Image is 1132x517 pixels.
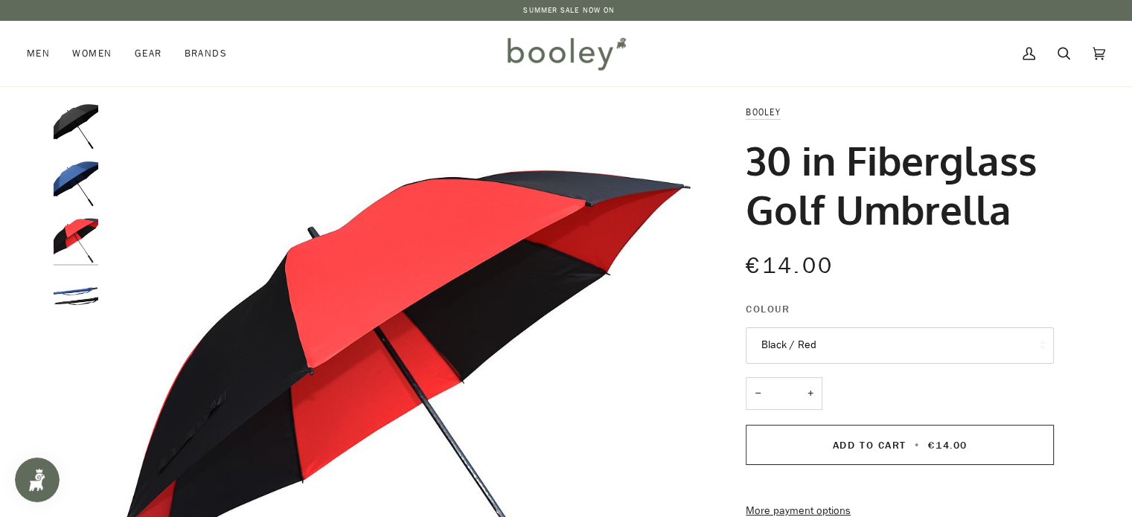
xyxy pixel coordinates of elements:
[746,251,834,281] span: €14.00
[746,135,1043,234] h1: 30 in Fiberglass Golf Umbrella
[928,438,967,452] span: €14.00
[15,457,60,502] iframe: Button to open loyalty program pop-up
[173,21,238,86] a: Brands
[746,377,822,411] input: Quantity
[54,275,98,320] img: 30in Fiberglass Golf Umbrella - booley Galway
[799,377,822,411] button: +
[72,46,112,61] span: Women
[746,106,781,118] a: booley
[833,438,906,452] span: Add to Cart
[124,21,173,86] a: Gear
[746,425,1054,465] button: Add to Cart • €14.00
[135,46,162,61] span: Gear
[27,46,50,61] span: Men
[746,377,770,411] button: −
[27,21,61,86] a: Men
[54,161,98,206] img: 30in Fiberglass Golf Umbrella Navy - booley Galway
[61,21,123,86] a: Women
[184,46,227,61] span: Brands
[54,218,98,263] img: 30in Fiberglass Golf Umbrella Black / Red - booley Galway
[501,32,631,75] img: Booley
[910,438,924,452] span: •
[54,104,98,149] img: 30in Fiberglass Golf Umbrella Black - booley Galway
[523,4,615,16] a: SUMMER SALE NOW ON
[746,327,1054,364] button: Black / Red
[746,301,790,317] span: Colour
